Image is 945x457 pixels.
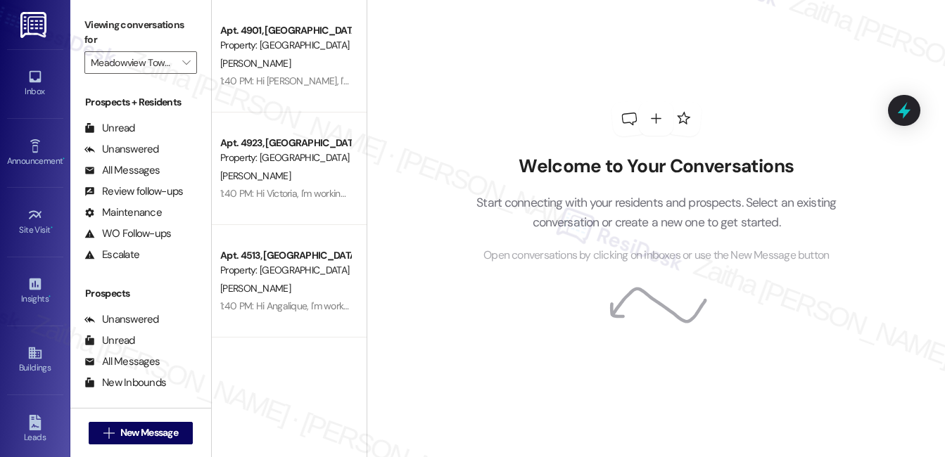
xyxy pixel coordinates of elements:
i:  [182,57,190,68]
div: Property: [GEOGRAPHIC_DATA] [220,150,350,165]
span: • [49,292,51,302]
a: Insights • [7,272,63,310]
span: [PERSON_NAME] [220,282,291,295]
div: Property: [GEOGRAPHIC_DATA] [220,263,350,278]
a: Inbox [7,65,63,103]
button: New Message [89,422,193,444]
span: • [51,223,53,233]
div: Unanswered [84,142,159,157]
div: Unanswered [84,312,159,327]
span: Open conversations by clicking on inboxes or use the New Message button [483,247,829,264]
h2: Welcome to Your Conversations [455,155,858,178]
div: New Inbounds [84,375,166,390]
span: [PERSON_NAME] [220,57,291,70]
a: Buildings [7,341,63,379]
i:  [103,427,114,439]
div: Prospects + Residents [70,95,211,110]
div: Property: [GEOGRAPHIC_DATA] [220,38,350,53]
span: [PERSON_NAME] [220,169,291,182]
a: Site Visit • [7,203,63,241]
input: All communities [91,51,175,74]
p: Start connecting with your residents and prospects. Select an existing conversation or create a n... [455,193,858,233]
span: New Message [120,425,178,440]
div: Maintenance [84,205,162,220]
div: All Messages [84,163,160,178]
div: Escalate [84,247,139,262]
div: Apt. 4513, [GEOGRAPHIC_DATA] [220,248,350,263]
label: Viewing conversations for [84,14,197,51]
div: Apt. 4901, [GEOGRAPHIC_DATA] [220,23,350,38]
div: Apt. 4923, [GEOGRAPHIC_DATA] [220,136,350,150]
div: Prospects [70,286,211,301]
div: All Messages [84,354,160,369]
img: ResiDesk Logo [20,12,49,38]
div: Review follow-ups [84,184,183,199]
div: WO Follow-ups [84,226,171,241]
div: Unread [84,333,135,348]
span: • [63,154,65,164]
div: Unread [84,121,135,136]
a: Leads [7,411,63,449]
